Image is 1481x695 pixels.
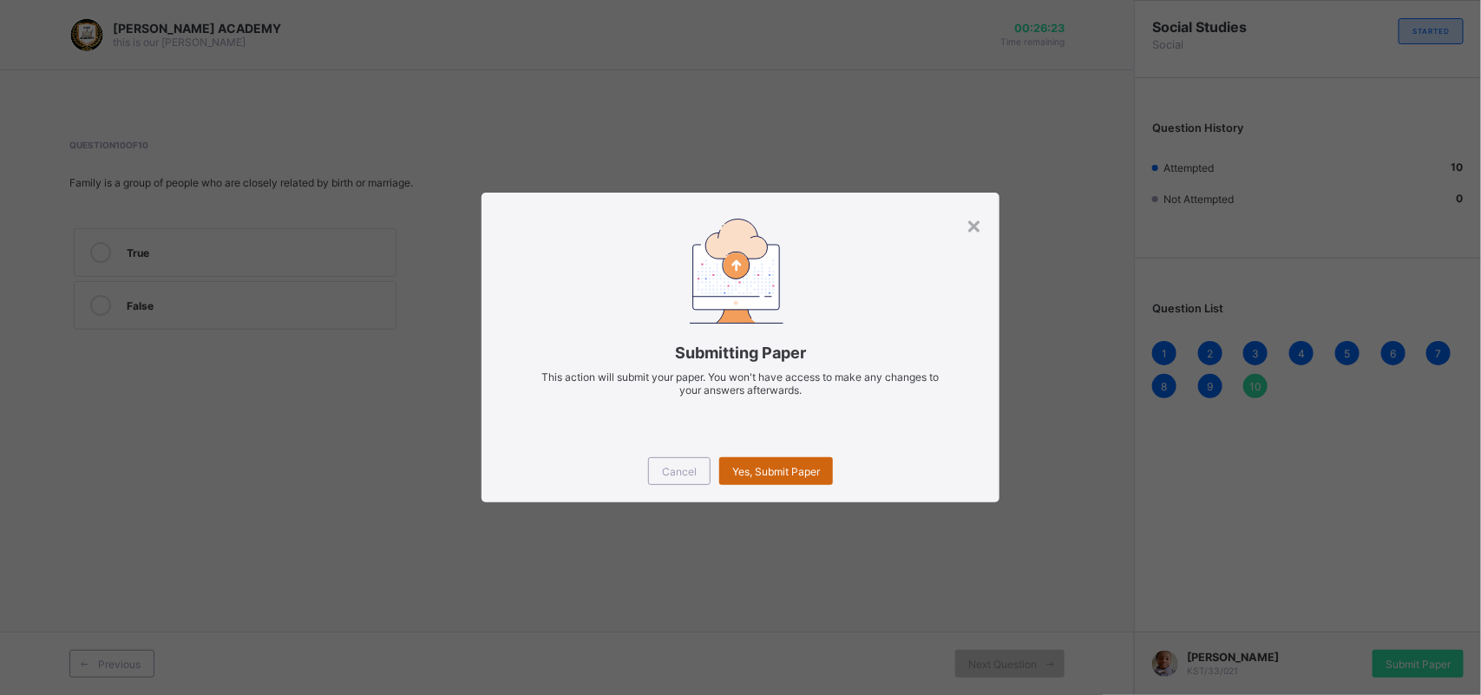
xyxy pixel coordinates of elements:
span: Cancel [662,465,697,478]
img: submitting-paper.7509aad6ec86be490e328e6d2a33d40a.svg [690,219,783,324]
span: Yes, Submit Paper [732,465,820,478]
div: × [966,210,982,239]
span: This action will submit your paper. You won't have access to make any changes to your answers aft... [542,370,940,397]
span: Submitting Paper [508,344,973,362]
